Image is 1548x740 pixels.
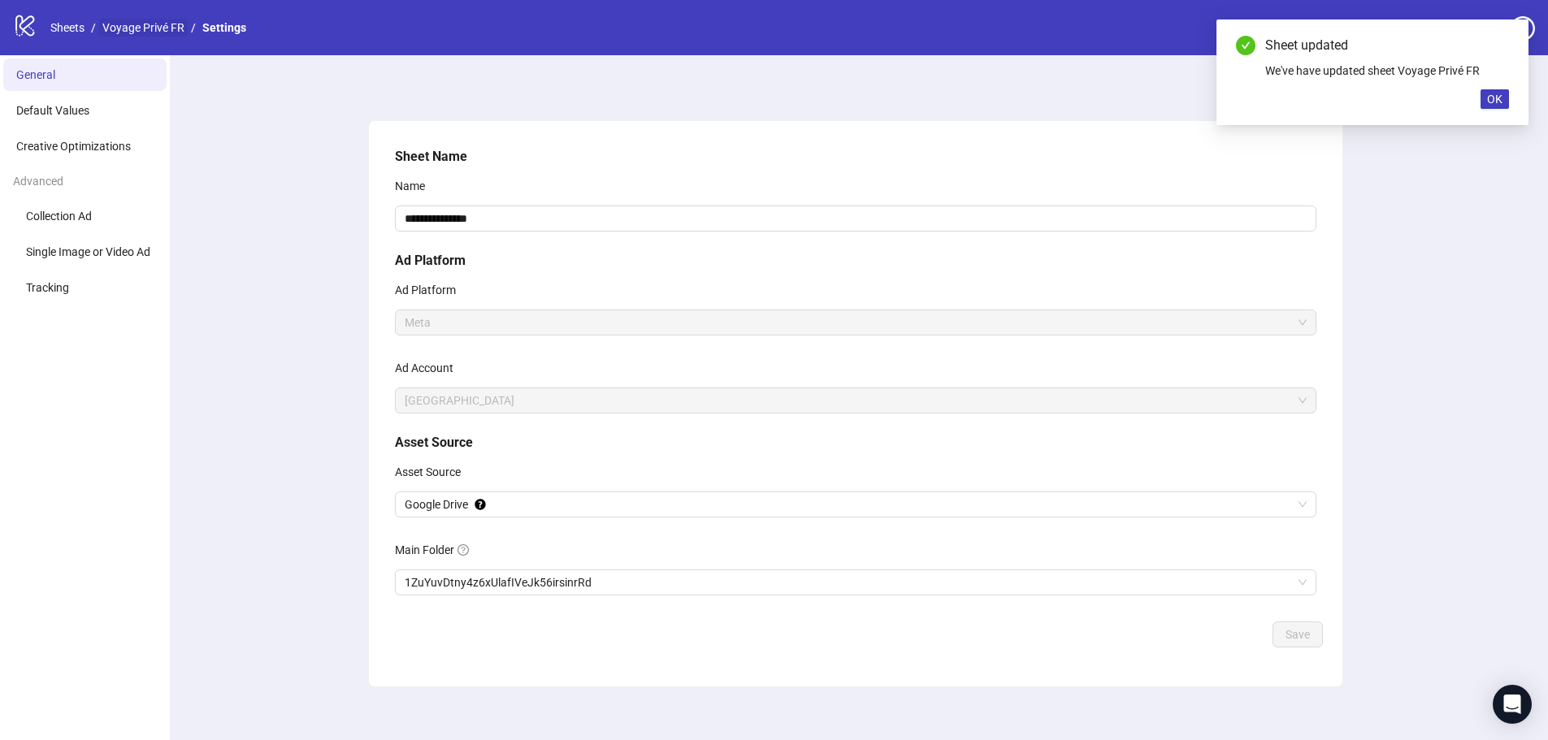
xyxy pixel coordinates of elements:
[395,173,436,199] label: Name
[395,277,466,303] label: Ad Platform
[395,206,1316,232] input: Name
[395,459,471,485] label: Asset Source
[1273,621,1323,647] button: Save
[1265,62,1509,80] div: We've have updated sheet Voyage Privé FR
[395,433,1316,452] h5: Asset Source
[191,19,196,37] li: /
[405,388,1307,413] span: France
[405,492,1307,517] span: Google Drive
[395,147,1316,167] h5: Sheet Name
[91,19,96,37] li: /
[199,19,249,37] a: Settings
[26,210,92,223] span: Collection Ad
[1491,36,1509,54] a: Close
[1487,93,1502,106] span: OK
[405,310,1307,335] span: Meta
[395,537,479,563] label: Main Folder
[16,104,89,117] span: Default Values
[26,281,69,294] span: Tracking
[405,570,1307,595] span: 1ZuYuvDtny4z6xUlafIVeJk56irsinrRd
[16,140,131,153] span: Creative Optimizations
[1265,36,1509,55] div: Sheet updated
[395,355,464,381] label: Ad Account
[26,245,150,258] span: Single Image or Video Ad
[1511,16,1535,41] span: question-circle
[1493,685,1532,724] div: Open Intercom Messenger
[457,544,469,556] span: question-circle
[473,497,488,512] div: Tooltip anchor
[99,19,188,37] a: Voyage Privé FR
[16,68,55,81] span: General
[395,251,1316,270] h5: Ad Platform
[1481,89,1509,109] button: OK
[1236,36,1255,55] span: check-circle
[47,19,88,37] a: Sheets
